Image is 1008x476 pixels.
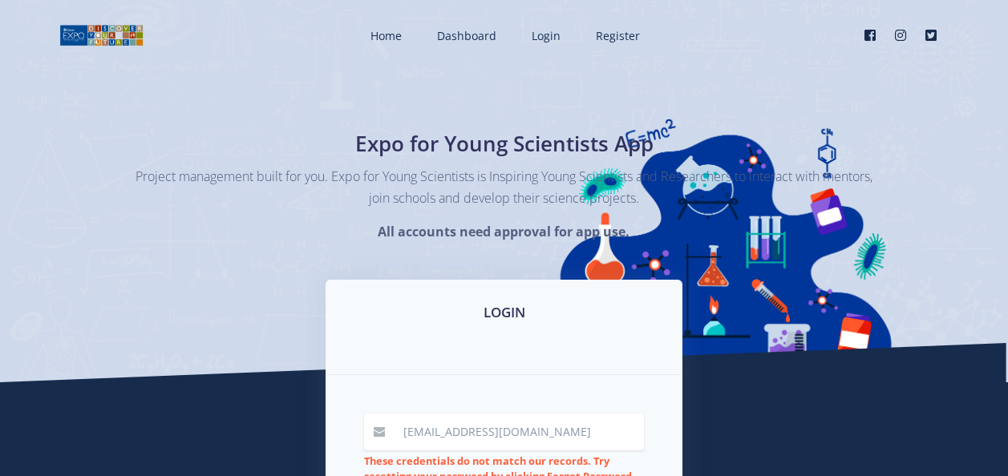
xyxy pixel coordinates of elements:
input: Email / User ID [394,413,644,450]
a: Login [516,14,573,57]
p: Project management built for you. Expo for Young Scientists is Inspiring Young Scientists and Res... [136,166,873,209]
a: Dashboard [421,14,509,57]
span: Login [532,28,561,43]
img: logo01.png [59,23,144,47]
a: Home [354,14,415,57]
h1: Expo for Young Scientists App [212,128,797,159]
strong: All accounts need approval for app use. [378,223,629,240]
a: Register [580,14,653,57]
span: Dashboard [437,28,496,43]
span: Home [370,28,402,43]
h3: LOGIN [345,302,663,323]
span: Register [596,28,640,43]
